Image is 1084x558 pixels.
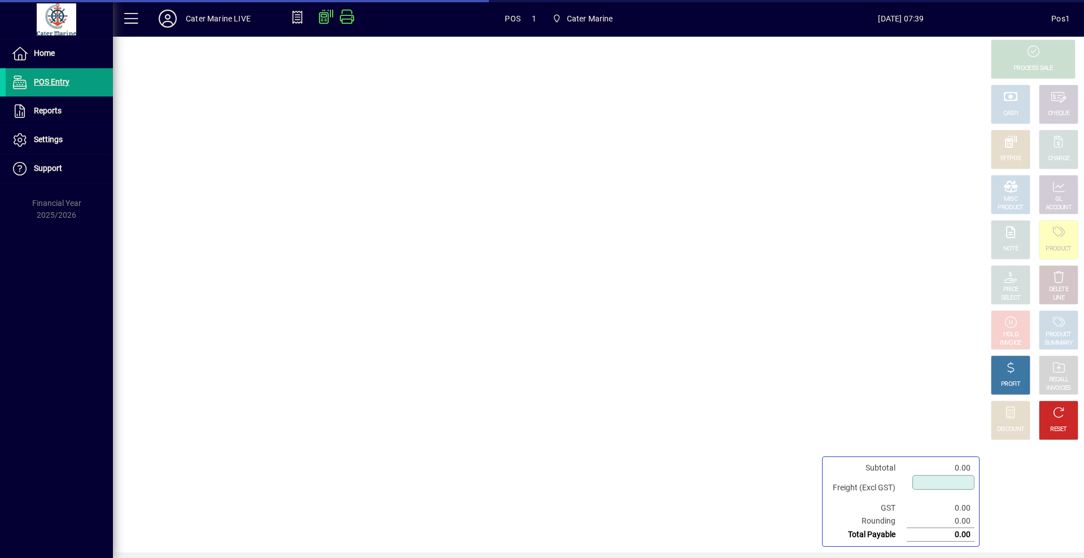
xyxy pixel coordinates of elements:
td: Freight (Excl GST) [827,474,907,502]
div: PRODUCT [998,204,1023,212]
span: POS [505,10,521,28]
span: Reports [34,106,62,115]
div: NOTE [1003,245,1018,253]
div: DELETE [1049,285,1068,294]
span: Home [34,49,55,58]
span: [DATE] 07:39 [751,10,1052,28]
div: MISC [1004,195,1017,204]
div: INVOICES [1046,384,1070,393]
div: EFTPOS [1000,155,1021,163]
div: PROCESS SALE [1013,64,1053,73]
div: SUMMARY [1044,339,1073,348]
td: 0.00 [907,515,974,528]
div: SELECT [1001,294,1021,302]
td: 0.00 [907,462,974,474]
td: 0.00 [907,528,974,542]
span: Cater Marine [548,8,618,29]
div: LINE [1053,294,1064,302]
div: PRODUCT [1046,245,1071,253]
td: 0.00 [907,502,974,515]
div: PRICE [1003,285,1019,294]
div: CASH [1003,109,1018,118]
a: Reports [6,97,113,125]
span: POS Entry [34,77,69,86]
div: Cater Marine LIVE [186,10,251,28]
td: GST [827,502,907,515]
div: HOLD [1003,331,1018,339]
td: Total Payable [827,528,907,542]
div: ACCOUNT [1046,204,1072,212]
div: INVOICE [1000,339,1021,348]
span: Settings [34,135,63,144]
div: CHEQUE [1048,109,1069,118]
a: Settings [6,126,113,154]
span: Support [34,164,62,173]
div: GL [1055,195,1063,204]
button: Profile [150,8,186,29]
td: Rounding [827,515,907,528]
div: RECALL [1049,376,1069,384]
a: Home [6,39,113,68]
div: RESET [1050,425,1067,434]
span: 1 [532,10,536,28]
div: CHARGE [1048,155,1070,163]
div: PRODUCT [1046,331,1071,339]
span: Cater Marine [567,10,613,28]
a: Support [6,155,113,183]
td: Subtotal [827,462,907,474]
div: Pos1 [1051,10,1070,28]
div: PROFIT [1001,380,1020,389]
div: DISCOUNT [997,425,1024,434]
